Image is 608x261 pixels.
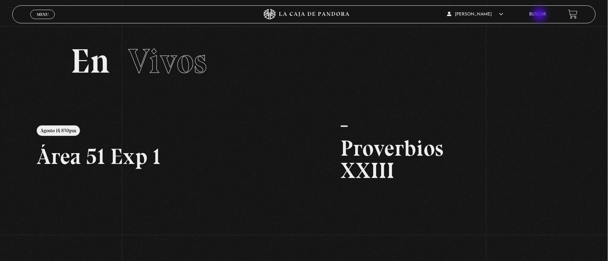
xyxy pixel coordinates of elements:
[34,18,51,23] span: Cerrar
[71,44,537,78] h2: En
[447,12,504,17] span: [PERSON_NAME]
[568,9,578,19] a: View your shopping cart
[128,41,207,82] span: Vivos
[37,12,49,17] span: Menu
[529,12,546,17] a: Buscar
